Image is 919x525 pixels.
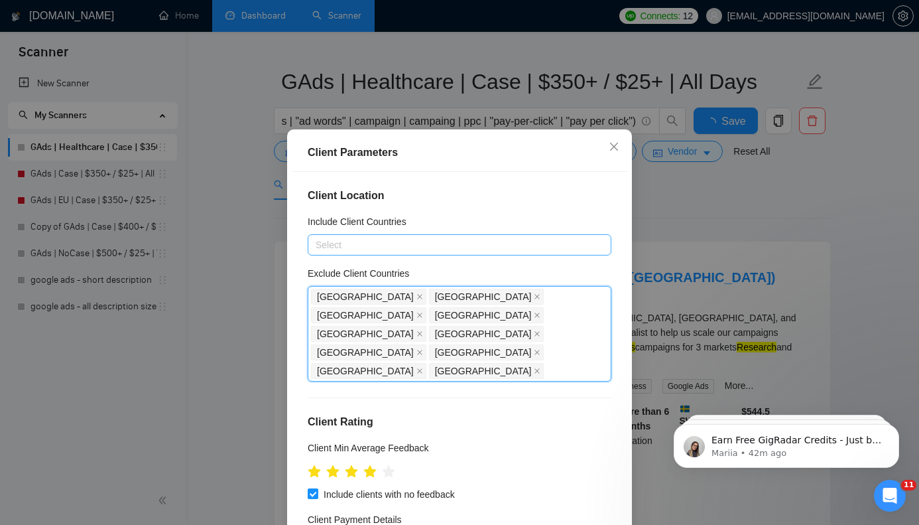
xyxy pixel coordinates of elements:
span: close [534,312,540,319]
span: [GEOGRAPHIC_DATA] [435,364,532,378]
span: close [534,349,540,356]
span: star [382,465,395,479]
span: Kyrgyzstan [429,344,544,360]
span: 11 [901,480,916,490]
span: star [326,465,339,479]
span: close [416,331,423,337]
span: [GEOGRAPHIC_DATA] [435,289,532,304]
span: close [416,312,423,319]
span: [GEOGRAPHIC_DATA] [317,364,414,378]
span: close [416,349,423,356]
span: [GEOGRAPHIC_DATA] [317,345,414,360]
span: [GEOGRAPHIC_DATA] [435,308,532,323]
span: Kazakhstan [311,344,426,360]
h5: Exclude Client Countries [308,266,409,281]
span: close [534,293,540,300]
span: star [345,465,358,479]
iframe: Intercom live chat [874,480,906,512]
span: Include clients with no feedback [318,487,460,502]
span: [GEOGRAPHIC_DATA] [435,327,532,341]
span: Mongolia [429,363,544,379]
span: China [429,307,544,323]
span: Africa [311,289,426,305]
span: [GEOGRAPHIC_DATA] [435,345,532,360]
span: Cambodia [311,307,426,323]
span: [GEOGRAPHIC_DATA] [317,308,414,323]
h4: Client Location [308,188,611,204]
h5: Include Client Countries [308,214,406,229]
span: close [416,293,423,300]
span: star [308,465,321,479]
div: Client Parameters [308,145,611,161]
span: close [609,141,619,152]
span: close [416,368,423,374]
span: close [534,368,540,374]
span: [GEOGRAPHIC_DATA] [317,327,414,341]
iframe: Intercom notifications message [654,396,919,489]
h5: Client Min Average Feedback [308,441,429,455]
span: Bangladesh [429,289,544,305]
span: star [363,465,377,479]
h4: Client Rating [308,414,611,430]
span: Indonesia [429,326,544,342]
span: [GEOGRAPHIC_DATA] [317,289,414,304]
span: close [534,331,540,337]
button: Close [596,129,632,165]
span: Laos [311,363,426,379]
span: India [311,326,426,342]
